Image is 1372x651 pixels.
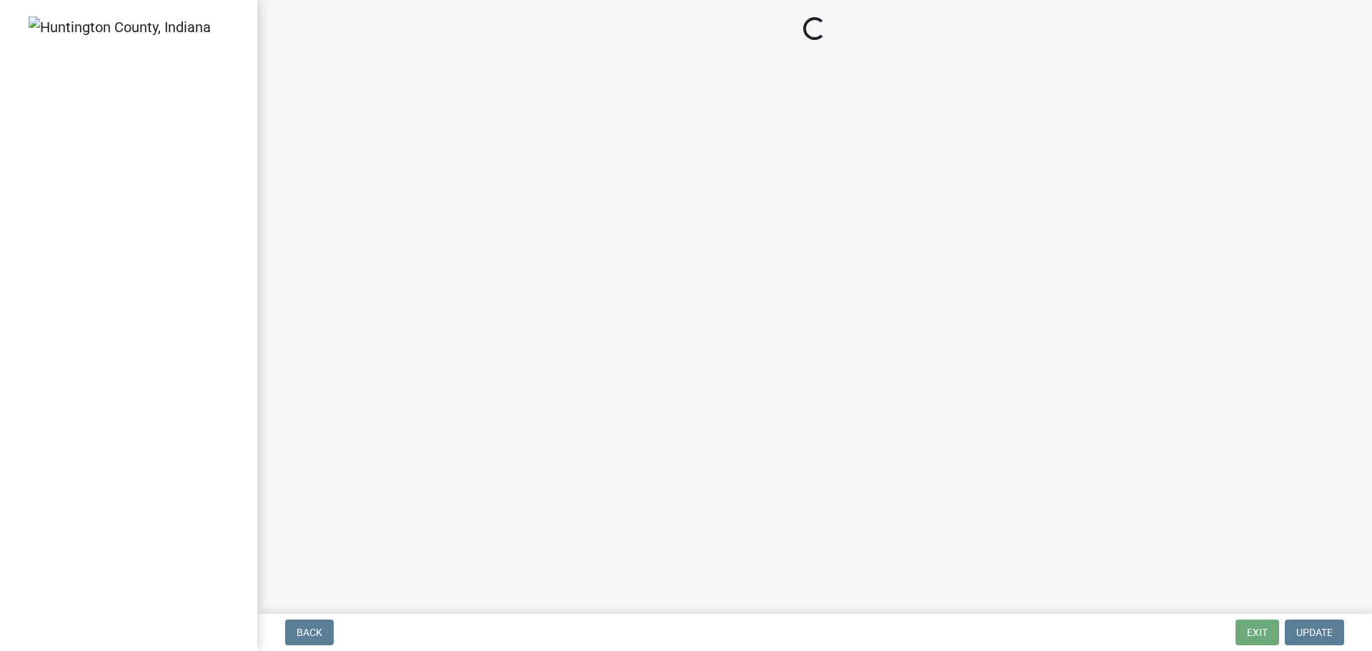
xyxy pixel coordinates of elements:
[1285,620,1344,645] button: Update
[297,627,322,638] span: Back
[1296,627,1333,638] span: Update
[1236,620,1279,645] button: Exit
[285,620,334,645] button: Back
[29,16,211,38] img: Huntington County, Indiana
